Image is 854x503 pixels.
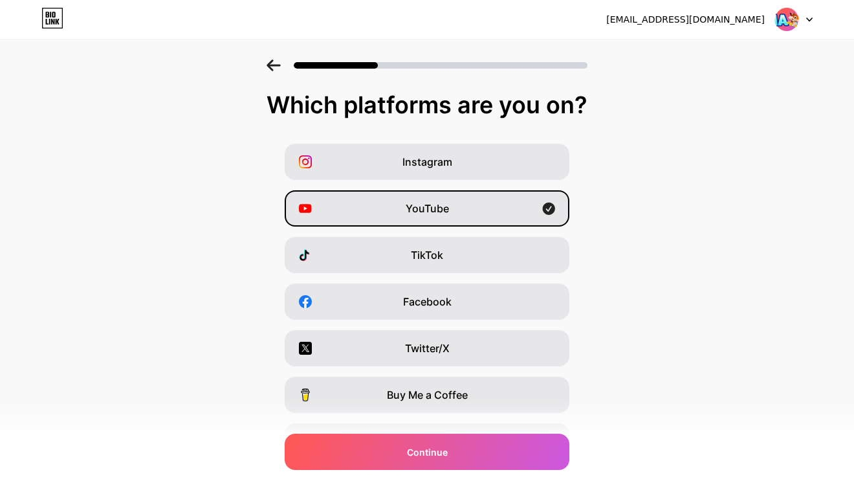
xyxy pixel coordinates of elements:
[402,154,452,170] span: Instagram
[405,341,450,356] span: Twitter/X
[403,294,452,309] span: Facebook
[407,445,448,459] span: Continue
[387,387,468,403] span: Buy Me a Coffee
[774,7,799,32] img: DSM
[13,92,841,118] div: Which platforms are you on?
[411,247,443,263] span: TikTok
[388,480,466,496] span: I have a website
[606,13,765,27] div: [EMAIL_ADDRESS][DOMAIN_NAME]
[406,201,449,216] span: YouTube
